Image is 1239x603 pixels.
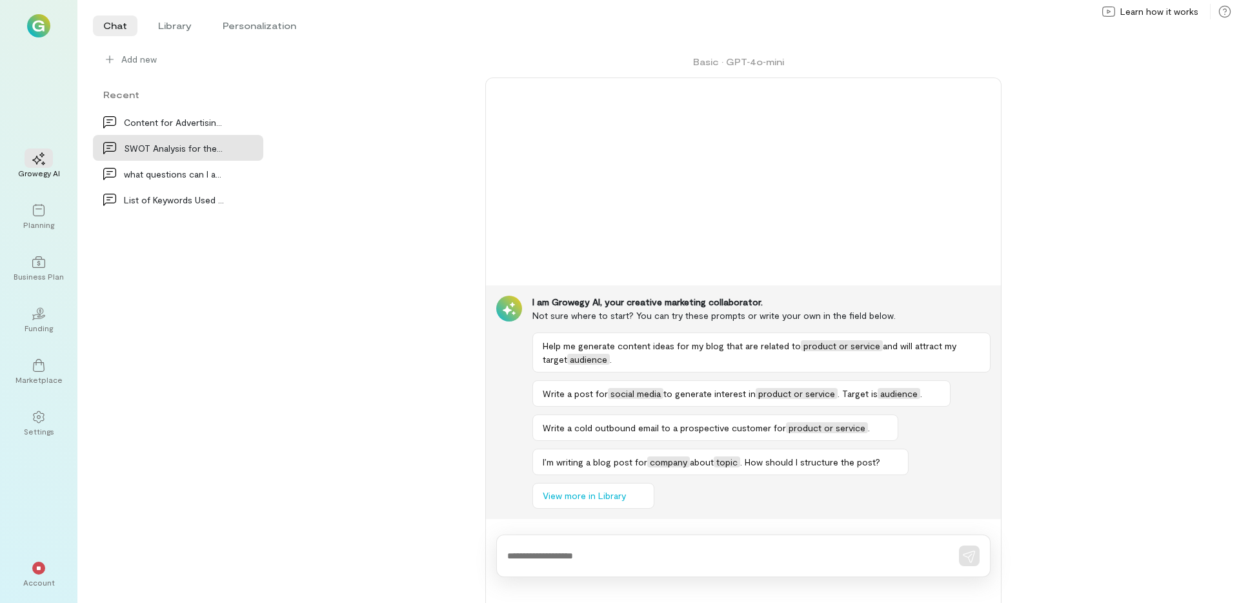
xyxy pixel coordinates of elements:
[532,309,991,322] div: Not sure where to start? You can try these prompts or write your own in the field below.
[124,193,225,207] div: List of Keywords Used for Product Search
[690,456,714,467] span: about
[15,349,62,395] a: Marketplace
[543,388,608,399] span: Write a post for
[24,426,54,436] div: Settings
[23,577,55,588] div: Account
[15,297,62,343] a: Funding
[124,116,225,129] div: Content for Advertising Flyer
[93,15,137,36] li: Chat
[647,456,690,467] span: company
[15,400,62,447] a: Settings
[714,456,740,467] span: topic
[543,456,647,467] span: I’m writing a blog post for
[920,388,922,399] span: .
[543,340,801,351] span: Help me generate content ideas for my blog that are related to
[121,53,253,66] span: Add new
[14,271,64,281] div: Business Plan
[124,141,225,155] div: SWOT Analysis for the Industry
[543,422,786,433] span: Write a cold outbound email to a prospective customer for
[532,296,991,309] div: I am Growegy AI, your creative marketing collaborator.
[838,388,878,399] span: . Target is
[878,388,920,399] span: audience
[756,388,838,399] span: product or service
[15,194,62,240] a: Planning
[532,483,654,509] button: View more in Library
[15,245,62,292] a: Business Plan
[786,422,868,433] span: product or service
[15,374,63,385] div: Marketplace
[532,449,909,475] button: I’m writing a blog post forcompanyabouttopic. How should I structure the post?
[148,15,202,36] li: Library
[93,88,263,101] div: Recent
[740,456,880,467] span: . How should I structure the post?
[868,422,870,433] span: .
[532,414,898,441] button: Write a cold outbound email to a prospective customer forproduct or service.
[543,489,626,502] span: View more in Library
[1120,5,1198,18] span: Learn how it works
[15,142,62,189] a: Growegy AI
[23,220,54,230] div: Planning
[610,354,612,365] span: .
[567,354,610,365] span: audience
[801,340,883,351] span: product or service
[608,388,663,399] span: social media
[124,167,225,181] div: what questions can I ask you?
[663,388,756,399] span: to generate interest in
[25,323,53,333] div: Funding
[532,380,951,407] button: Write a post forsocial mediato generate interest inproduct or service. Target isaudience.
[212,15,307,36] li: Personalization
[18,168,60,178] div: Growegy AI
[532,332,991,373] button: Help me generate content ideas for my blog that are related toproduct or serviceand will attract ...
